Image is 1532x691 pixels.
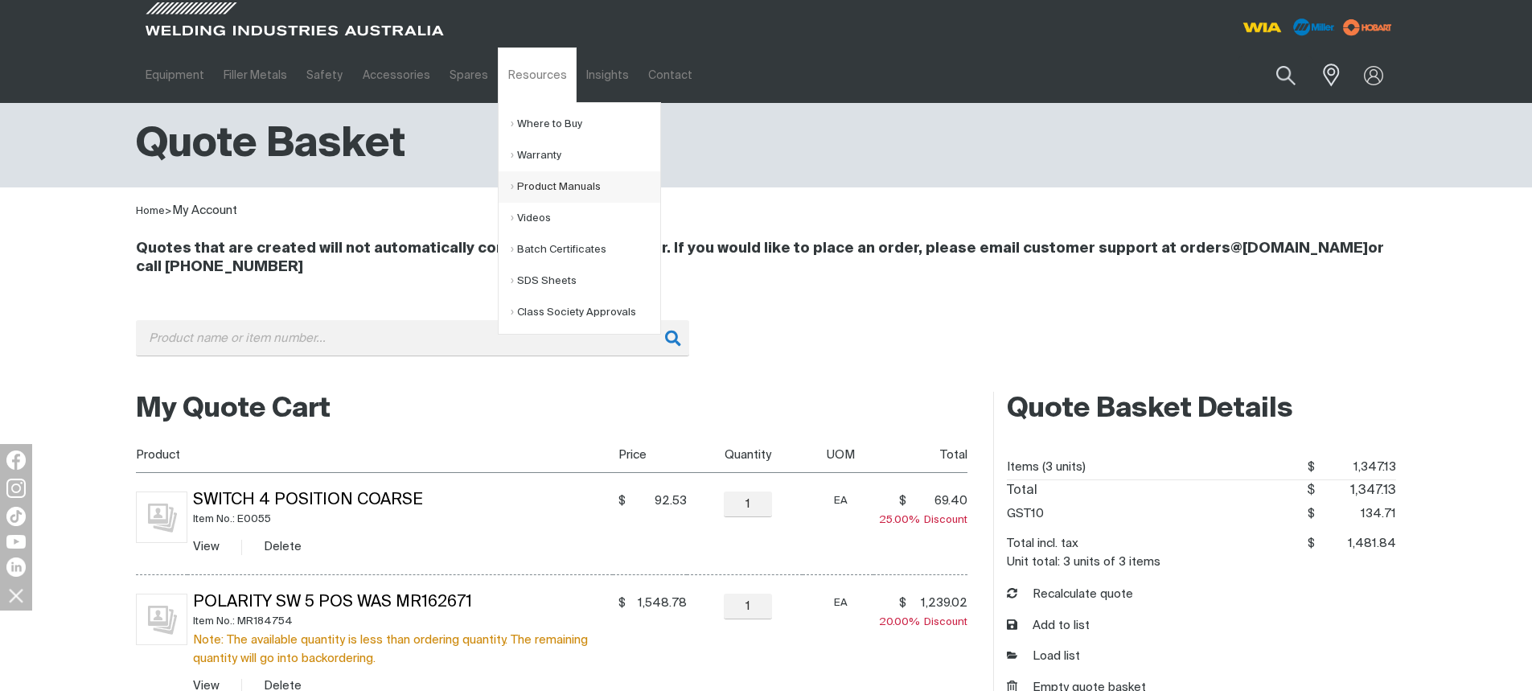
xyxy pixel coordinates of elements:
[1007,617,1090,635] button: Add to list
[899,595,906,611] span: $
[873,437,968,473] th: Total
[193,541,220,553] a: View Switch 4 Position Coarse
[1307,484,1315,497] span: $
[6,479,26,498] img: Instagram
[630,493,687,509] span: 92.53
[6,450,26,470] img: Facebook
[498,102,661,335] ul: Resources Submenu
[613,437,687,473] th: Price
[618,493,626,509] span: $
[1315,502,1397,526] span: 134.71
[511,140,660,171] a: Warranty
[6,507,26,526] img: TikTok
[1007,532,1078,556] dt: Total incl. tax
[193,594,472,611] a: Polarity Sw 5 Pos Was MR162671
[193,492,423,508] a: Switch 4 Position Coarse
[1007,586,1133,604] button: Recalculate quote
[879,617,967,627] span: Discount
[6,557,26,577] img: LinkedIn
[353,47,440,103] a: Accessories
[136,594,187,645] img: No image for this product
[136,320,1397,380] div: Product or group for quick order
[297,47,352,103] a: Safety
[1338,15,1397,39] img: miller
[136,392,968,427] h2: My Quote Cart
[511,109,660,140] a: Where to Buy
[879,515,967,525] span: Discount
[1007,455,1086,479] dt: Items (3 units)
[6,535,26,549] img: YouTube
[1007,480,1037,502] dt: Total
[1308,461,1315,473] span: $
[136,240,1397,277] h4: Quotes that are created will not automatically convert into a sales order. If you would like to p...
[911,595,967,611] span: 1,239.02
[809,492,873,510] div: EA
[1007,648,1080,666] a: Load list
[1007,392,1396,427] h2: Quote Basket Details
[511,297,660,328] a: Class Society Approvals
[618,595,626,611] span: $
[1259,56,1313,94] button: Search products
[136,119,405,171] h1: Quote Basket
[1007,502,1044,526] dt: GST10
[136,206,165,216] a: Home
[879,515,924,525] span: 25.00%
[1230,241,1368,256] a: @[DOMAIN_NAME]
[498,47,576,103] a: Resources
[577,47,639,103] a: Insights
[1308,537,1315,549] span: $
[511,203,660,234] a: Videos
[1308,508,1315,520] span: $
[136,47,1082,103] nav: Main
[136,320,689,356] input: Product name or item number...
[511,234,660,265] a: Batch Certificates
[193,631,613,668] div: Note: The available quantity is less than ordering quantity. The remaining quantity will go into ...
[214,47,297,103] a: Filler Metals
[879,617,924,627] span: 20.00%
[803,437,873,473] th: UOM
[193,612,613,631] div: Item No.: MR184754
[1315,532,1397,556] span: 1,481.84
[172,204,237,216] a: My Account
[165,206,172,216] span: >
[687,437,803,473] th: Quantity
[264,537,302,556] button: Delete Switch 4 Position Coarse
[136,437,613,473] th: Product
[511,265,660,297] a: SDS Sheets
[809,594,873,612] div: EA
[136,492,187,543] img: No image for this product
[911,493,967,509] span: 69.40
[899,493,906,509] span: $
[1315,455,1397,479] span: 1,347.13
[136,47,214,103] a: Equipment
[1007,556,1160,568] dt: Unit total: 3 units of 3 items
[2,582,30,609] img: hide socials
[511,171,660,203] a: Product Manuals
[440,47,498,103] a: Spares
[1238,56,1312,94] input: Product name or item number...
[630,595,687,611] span: 1,548.78
[193,510,613,529] div: Item No.: E0055
[1315,480,1397,502] span: 1,347.13
[639,47,702,103] a: Contact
